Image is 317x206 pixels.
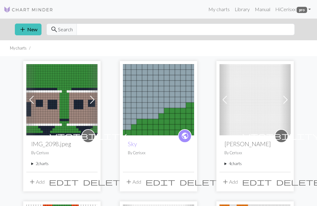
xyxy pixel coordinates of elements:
[145,178,175,186] span: edit
[181,130,189,142] i: public
[219,64,291,135] img: Thomas
[4,6,53,13] img: Logo
[26,176,47,188] button: Add
[232,3,252,15] a: Library
[145,178,175,186] i: Edit
[50,25,58,34] span: search
[58,26,73,33] span: Search
[242,178,272,186] span: edit
[15,24,41,35] button: New
[19,25,26,34] span: add
[240,176,274,188] button: Edit
[50,130,127,142] i: private
[219,176,240,188] button: Add
[180,178,224,186] span: delete
[222,178,229,186] span: add
[31,150,93,156] p: By Cerisxx
[224,150,286,156] p: By Cerisxx
[219,96,291,102] a: Thomas
[177,176,226,188] button: Delete
[224,140,286,147] h2: [PERSON_NAME]
[128,150,189,156] p: By Cerisxx
[143,176,177,188] button: Edit
[125,178,132,186] span: add
[123,64,194,135] img: Sky
[81,176,130,188] button: Delete
[50,131,127,141] span: visibility
[31,161,93,167] summary: 2charts
[28,178,36,186] span: add
[242,178,272,186] i: Edit
[206,3,232,15] a: My charts
[47,176,81,188] button: Edit
[31,140,93,147] h2: IMG_2098.jpeg
[123,96,194,102] a: Sky
[83,178,128,186] span: delete
[273,3,313,15] a: HiCerisxx pro
[178,129,192,143] a: public
[123,176,143,188] button: Add
[49,178,79,186] span: edit
[181,131,189,141] span: public
[26,64,98,135] img: Annie and Clarabel aug7
[297,7,307,13] span: pro
[224,161,286,167] summary: 4charts
[252,3,273,15] a: Manual
[49,178,79,186] i: Edit
[128,140,137,147] a: Sky
[26,96,98,102] a: Annie and Clarabel aug7
[10,45,27,51] li: My charts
